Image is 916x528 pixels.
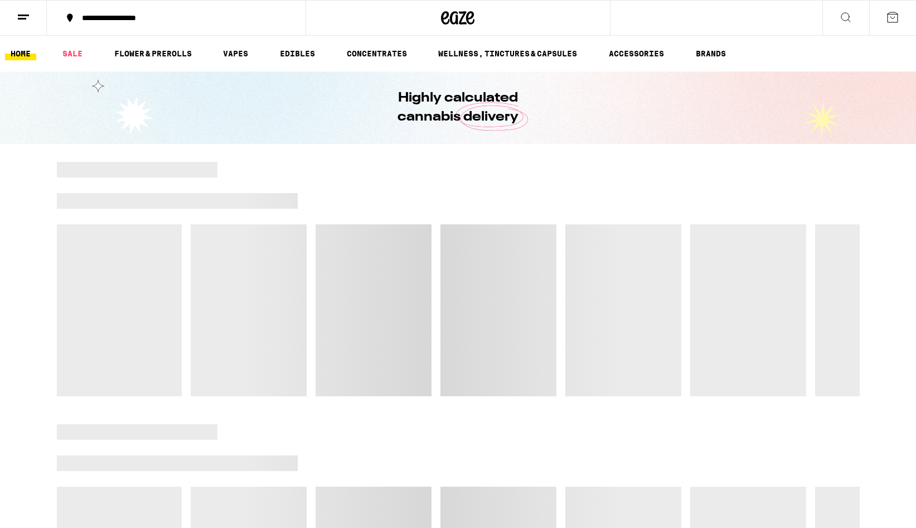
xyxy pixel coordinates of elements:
[57,47,88,60] a: SALE
[274,47,321,60] a: EDIBLES
[217,47,254,60] a: VAPES
[603,47,670,60] a: ACCESSORIES
[341,47,413,60] a: CONCENTRATES
[5,47,36,60] a: HOME
[366,89,550,127] h1: Highly calculated cannabis delivery
[433,47,583,60] a: WELLNESS, TINCTURES & CAPSULES
[109,47,197,60] a: FLOWER & PREROLLS
[690,47,731,60] button: BRANDS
